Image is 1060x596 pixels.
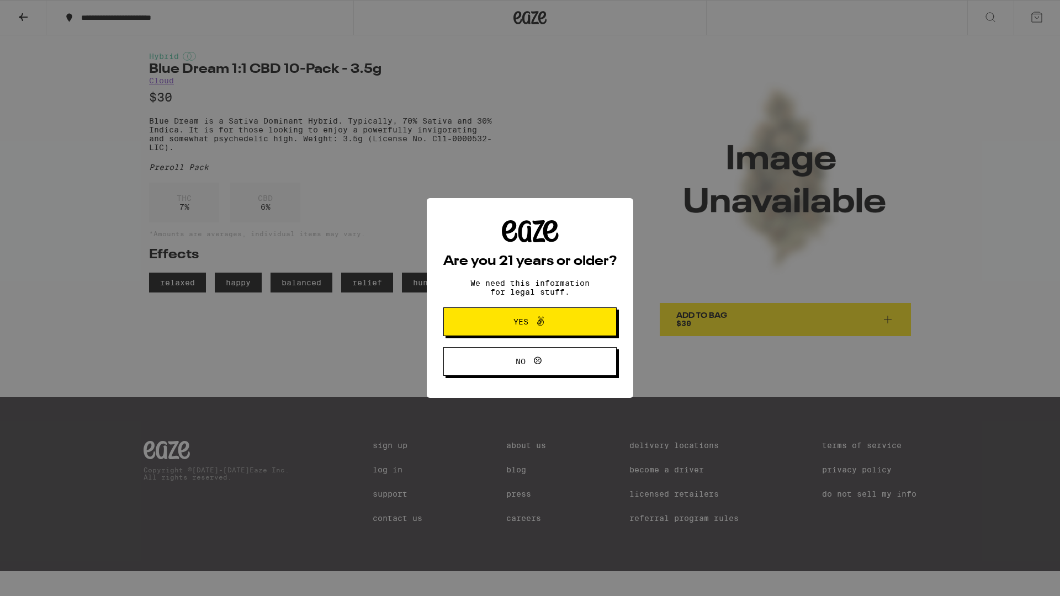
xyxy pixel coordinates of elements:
[443,307,617,336] button: Yes
[513,318,528,326] span: Yes
[991,563,1049,590] iframe: Opens a widget where you can find more information
[461,279,599,296] p: We need this information for legal stuff.
[443,347,617,376] button: No
[516,358,526,365] span: No
[443,255,617,268] h2: Are you 21 years or older?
